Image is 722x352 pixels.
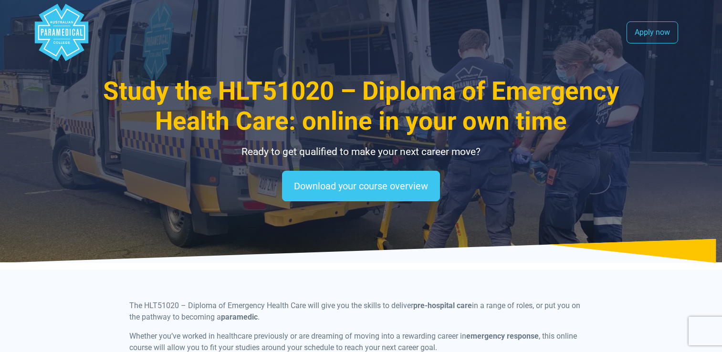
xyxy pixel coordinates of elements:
b: emergency response [466,331,539,341]
span: The HLT51020 – Diploma of Emergency Health Care will give you the skills to deliver [129,301,413,310]
b: paramedic [221,312,258,321]
span: Whether you’ve worked in healthcare previously or are dreaming of moving into a rewarding career in [129,331,466,341]
span: Study the HLT51020 – Diploma of Emergency Health Care: online in your own time [103,76,619,136]
span: . [258,312,260,321]
a: Download your course overview [282,171,440,201]
b: pre-hospital care [413,301,472,310]
p: Ready to get qualified to make your next career move? [82,145,640,160]
div: Australian Paramedical College [33,4,90,61]
a: Apply now [627,21,678,43]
